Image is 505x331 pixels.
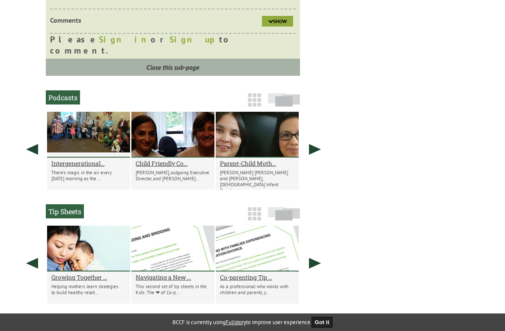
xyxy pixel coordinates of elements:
a: Sign up [169,34,219,45]
a: Parent-Child Moth... [220,159,294,167]
p: [PERSON_NAME] [PERSON_NAME] and [PERSON_NAME], [DEMOGRAPHIC_DATA] Infant Developmen... [220,170,294,194]
a: Fullstory [226,319,246,326]
div: Please or to comment. [50,34,295,56]
a: Show [262,16,293,27]
p: Comments [50,16,172,24]
img: slide-icon.png [268,93,300,107]
li: Intergenerational Parent-Child Mother Goose Program [47,112,130,190]
li: Co-parenting Tip Sheets [216,226,299,304]
a: Intergenerational... [51,159,126,167]
h2: Tip Sheets [46,204,84,218]
li: Parent-Child Mother Goose in the Aboriginal Community [216,112,299,190]
a: Grid View [245,211,264,225]
button: Got it [312,317,333,328]
li: Growing Together Parent Handouts [47,226,130,304]
p: There’s magic in the air every [DATE] morning as the ... [51,170,126,182]
a: Sign in [99,34,151,45]
img: grid-icon.png [248,207,261,221]
li: Child Friendly Communities [131,112,214,190]
img: grid-icon.png [248,93,261,107]
a: Close this sub-page [46,59,300,76]
p: Helping mothers learn strategies to build healthy relati... [51,283,126,295]
li: Navigating a New Step Family Relationship: Tip sheets for parents [131,226,214,304]
a: Child Friendly Co... [136,159,210,167]
a: Co-parenting Tip ... [220,273,294,281]
h2: Podcasts [46,90,80,104]
p: As a professional who works with children and parents, y... [220,283,294,295]
img: slide-icon.png [268,207,300,221]
a: Growing Together ... [51,273,126,281]
span: Show [273,18,287,24]
a: Slide View [265,211,303,225]
a: Grid View [245,97,264,111]
p: This second set of tip sheets in the Kids: The ❤ of Co-p... [136,283,210,295]
i: Close this sub-page [146,63,199,72]
a: Navigating a New ... [136,273,210,281]
a: Slide View [265,97,303,111]
p: [PERSON_NAME], outgoing Executive Director, and [PERSON_NAME]... [136,170,210,182]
